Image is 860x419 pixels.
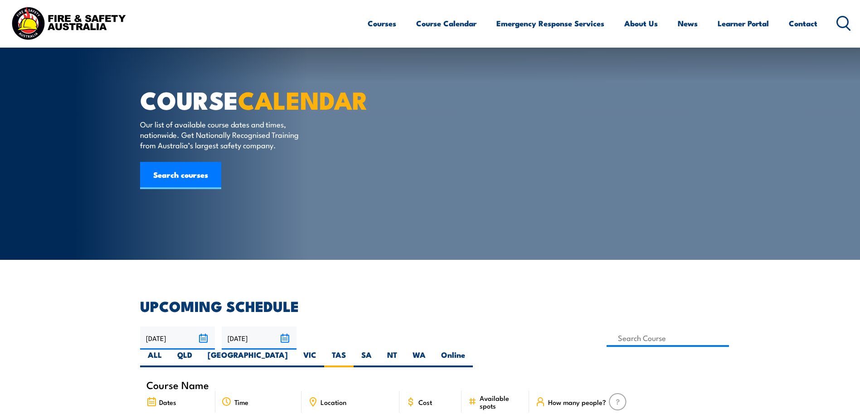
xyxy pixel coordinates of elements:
[789,11,817,35] a: Contact
[140,299,720,312] h2: UPCOMING SCHEDULE
[321,398,346,406] span: Location
[238,80,368,118] strong: CALENDAR
[140,350,170,367] label: ALL
[624,11,658,35] a: About Us
[405,350,433,367] label: WA
[433,350,473,367] label: Online
[140,162,221,189] a: Search courses
[140,119,306,151] p: Our list of available course dates and times, nationwide. Get Nationally Recognised Training from...
[416,11,476,35] a: Course Calendar
[678,11,698,35] a: News
[418,398,432,406] span: Cost
[222,326,296,350] input: To date
[159,398,176,406] span: Dates
[354,350,379,367] label: SA
[379,350,405,367] label: NT
[140,326,215,350] input: From date
[548,398,606,406] span: How many people?
[200,350,296,367] label: [GEOGRAPHIC_DATA]
[718,11,769,35] a: Learner Portal
[170,350,200,367] label: QLD
[324,350,354,367] label: TAS
[480,394,523,409] span: Available spots
[234,398,248,406] span: Time
[368,11,396,35] a: Courses
[496,11,604,35] a: Emergency Response Services
[140,89,364,110] h1: COURSE
[607,329,729,347] input: Search Course
[146,381,209,389] span: Course Name
[296,350,324,367] label: VIC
